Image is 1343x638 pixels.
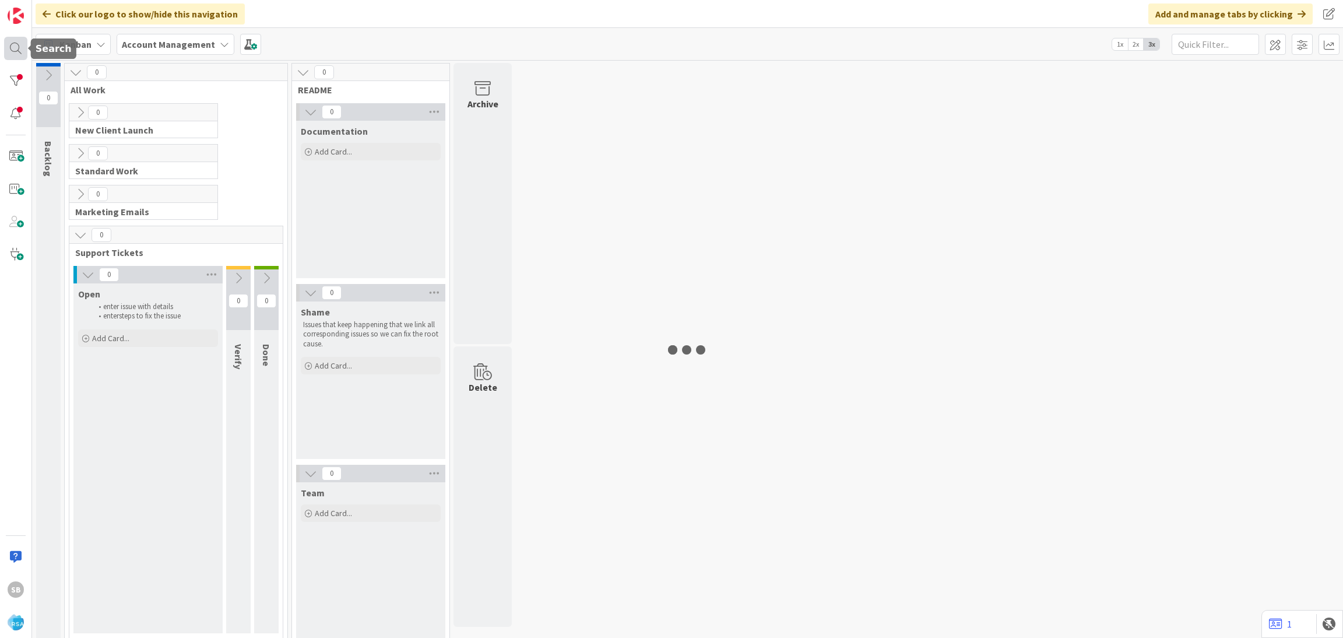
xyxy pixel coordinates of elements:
[8,8,24,24] img: Visit kanbanzone.com
[92,302,216,311] li: enter issue with details
[322,105,342,119] span: 0
[315,508,352,518] span: Add Card...
[301,487,325,499] span: Team
[322,286,342,300] span: 0
[301,306,330,318] span: Shame
[75,165,203,177] span: Standard Work
[88,146,108,160] span: 0
[315,146,352,157] span: Add Card...
[1269,617,1292,631] a: 1
[322,467,342,481] span: 0
[36,3,245,24] div: Click our logo to show/hide this navigation
[8,581,24,598] div: SB
[301,125,368,137] span: Documentation
[1144,38,1159,50] span: 3x
[233,344,244,369] span: Verify
[119,311,181,321] span: steps to fix the issue
[256,294,276,308] span: 0
[228,294,248,308] span: 0
[92,333,129,343] span: Add Card...
[1172,34,1259,55] input: Quick Filter...
[75,124,203,136] span: New Client Launch
[75,247,268,258] span: Support Tickets
[43,141,54,177] span: Backlog
[122,38,215,50] b: Account Management
[75,206,203,218] span: Marketing Emails
[59,37,92,51] span: Kanban
[78,288,100,300] span: Open
[1112,38,1128,50] span: 1x
[298,84,435,96] span: README
[469,380,497,394] div: Delete
[36,43,72,54] h5: Search
[92,311,216,321] li: enter
[314,65,334,79] span: 0
[87,65,107,79] span: 0
[71,84,273,96] span: All Work
[88,106,108,120] span: 0
[1148,3,1313,24] div: Add and manage tabs by clicking
[92,228,111,242] span: 0
[303,320,438,349] p: Issues that keep happening that we link all corresponding issues so we can fix the root cause.
[88,187,108,201] span: 0
[38,91,58,105] span: 0
[261,344,272,366] span: Done
[1128,38,1144,50] span: 2x
[8,614,24,630] img: avatar
[99,268,119,282] span: 0
[467,97,498,111] div: Archive
[315,360,352,371] span: Add Card...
